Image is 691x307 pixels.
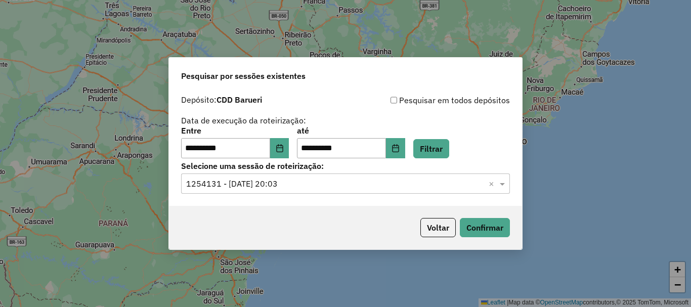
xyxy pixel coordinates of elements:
[181,124,289,137] label: Entre
[345,94,510,106] div: Pesquisar em todos depósitos
[489,178,497,190] span: Clear all
[460,218,510,237] button: Confirmar
[420,218,456,237] button: Voltar
[297,124,405,137] label: até
[181,70,306,82] span: Pesquisar por sessões existentes
[181,160,510,172] label: Selecione uma sessão de roteirização:
[181,94,262,106] label: Depósito:
[413,139,449,158] button: Filtrar
[270,138,289,158] button: Choose Date
[181,114,306,126] label: Data de execução da roteirização:
[217,95,262,105] strong: CDD Barueri
[386,138,405,158] button: Choose Date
